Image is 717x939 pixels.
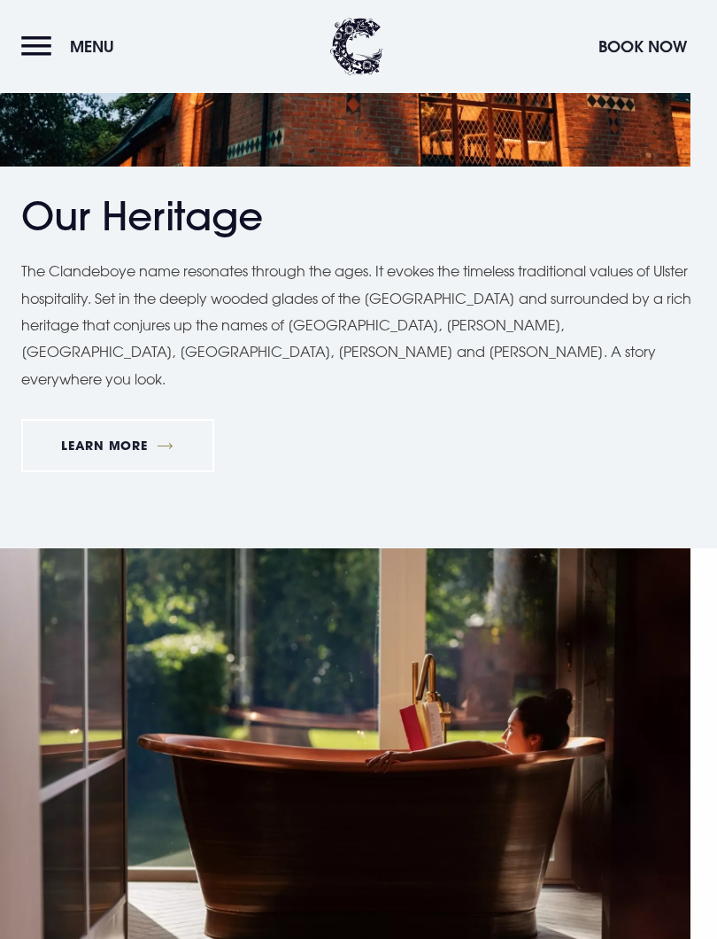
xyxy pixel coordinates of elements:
button: Book Now [590,27,696,66]
span: Menu [70,36,114,57]
h2: Our Heritage [21,193,366,240]
button: Menu [21,27,123,66]
p: The Clandeboye name resonates through the ages. It evokes the timeless traditional values of Ulst... [21,258,696,392]
img: Clandeboye Lodge [330,18,383,75]
a: Learn More [21,419,214,472]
